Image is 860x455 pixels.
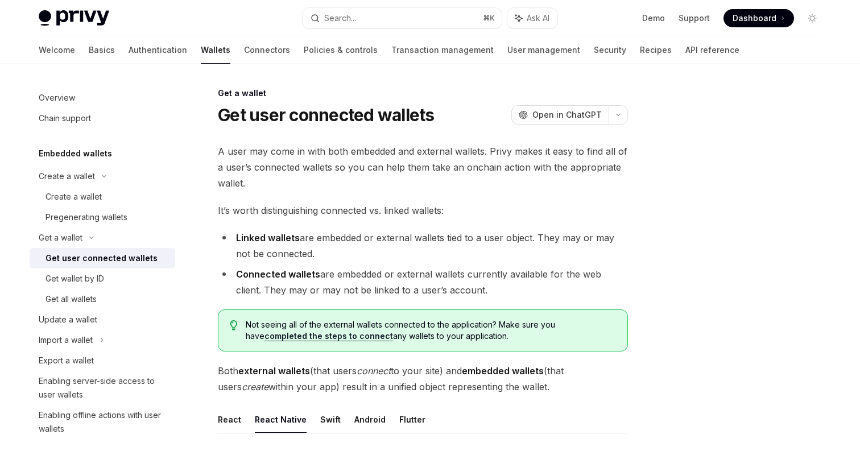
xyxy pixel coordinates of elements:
[244,36,290,64] a: Connectors
[230,320,238,330] svg: Tip
[39,111,91,125] div: Chain support
[238,365,310,377] strong: external wallets
[483,14,495,23] span: ⌘ K
[685,36,739,64] a: API reference
[679,13,710,24] a: Support
[39,408,168,436] div: Enabling offline actions with user wallets
[511,105,609,125] button: Open in ChatGPT
[391,36,494,64] a: Transaction management
[30,289,175,309] a: Get all wallets
[39,10,109,26] img: light logo
[30,405,175,439] a: Enabling offline actions with user wallets
[354,406,386,433] button: Android
[723,9,794,27] a: Dashboard
[218,406,241,433] button: React
[30,248,175,268] a: Get user connected wallets
[527,13,549,24] span: Ask AI
[532,109,602,121] span: Open in ChatGPT
[357,365,391,377] em: connect
[218,105,435,125] h1: Get user connected wallets
[39,169,95,183] div: Create a wallet
[255,406,307,433] button: React Native
[242,381,268,392] em: create
[201,36,230,64] a: Wallets
[46,210,127,224] div: Pregenerating wallets
[30,309,175,330] a: Update a wallet
[218,202,628,218] span: It’s worth distinguishing connected vs. linked wallets:
[218,88,628,99] div: Get a wallet
[46,272,104,286] div: Get wallet by ID
[218,230,628,262] li: are embedded or external wallets tied to a user object. They may or may not be connected.
[39,313,97,326] div: Update a wallet
[640,36,672,64] a: Recipes
[304,36,378,64] a: Policies & controls
[30,187,175,207] a: Create a wallet
[507,8,557,28] button: Ask AI
[642,13,665,24] a: Demo
[30,207,175,227] a: Pregenerating wallets
[320,406,341,433] button: Swift
[30,268,175,289] a: Get wallet by ID
[30,371,175,405] a: Enabling server-side access to user wallets
[39,354,94,367] div: Export a wallet
[129,36,187,64] a: Authentication
[399,406,425,433] button: Flutter
[218,266,628,298] li: are embedded or external wallets currently available for the web client. They may or may not be l...
[39,374,168,402] div: Enabling server-side access to user wallets
[324,11,356,25] div: Search...
[218,363,628,395] span: Both (that users to your site) and (that users within your app) result in a unified object repres...
[264,331,393,341] a: completed the steps to connect
[462,365,544,377] strong: embedded wallets
[39,147,112,160] h5: Embedded wallets
[46,292,97,306] div: Get all wallets
[46,190,102,204] div: Create a wallet
[236,232,300,243] strong: Linked wallets
[218,143,628,191] span: A user may come in with both embedded and external wallets. Privy makes it easy to find all of a ...
[39,333,93,347] div: Import a wallet
[39,91,75,105] div: Overview
[30,350,175,371] a: Export a wallet
[507,36,580,64] a: User management
[39,36,75,64] a: Welcome
[39,231,82,245] div: Get a wallet
[303,8,502,28] button: Search...⌘K
[46,251,158,265] div: Get user connected wallets
[30,108,175,129] a: Chain support
[594,36,626,64] a: Security
[246,319,616,342] span: Not seeing all of the external wallets connected to the application? Make sure you have any walle...
[733,13,776,24] span: Dashboard
[803,9,821,27] button: Toggle dark mode
[30,88,175,108] a: Overview
[236,268,320,280] strong: Connected wallets
[89,36,115,64] a: Basics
